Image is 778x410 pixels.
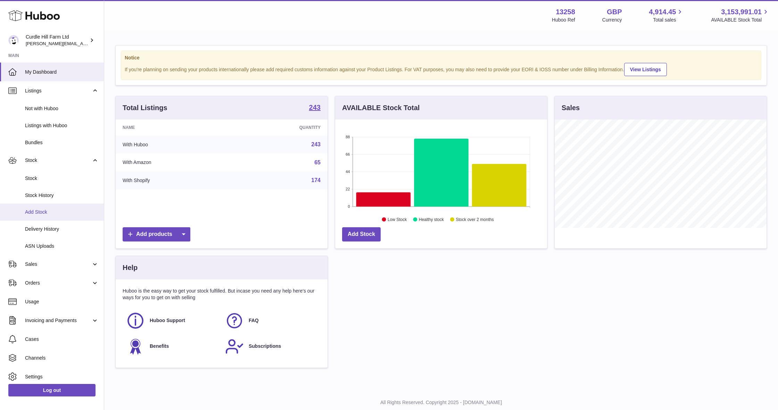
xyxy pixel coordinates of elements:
a: Add Stock [342,227,381,241]
strong: 13258 [556,7,575,17]
text: 44 [346,170,350,174]
span: Not with Huboo [25,105,99,112]
th: Name [116,120,232,136]
text: Stock over 2 months [456,217,494,222]
span: Total sales [653,17,684,23]
text: Healthy stock [419,217,444,222]
span: Orders [25,280,91,286]
span: Subscriptions [249,343,281,350]
div: Currency [602,17,622,23]
div: Curdle Hill Farm Ltd [26,34,88,47]
span: Huboo Support [150,317,185,324]
span: Channels [25,355,99,361]
p: Huboo is the easy way to get your stock fulfilled. But incase you need any help here's our ways f... [123,288,321,301]
div: Huboo Ref [552,17,575,23]
h3: AVAILABLE Stock Total [342,103,420,113]
a: Benefits [126,337,218,356]
td: With Shopify [116,171,232,189]
span: Listings with Huboo [25,122,99,129]
h3: Total Listings [123,103,167,113]
span: Stock [25,175,99,182]
span: Add Stock [25,209,99,215]
img: miranda@diddlysquatfarmshop.com [8,35,19,46]
span: My Dashboard [25,69,99,75]
span: Listings [25,88,91,94]
a: 4,914.45 Total sales [649,7,684,23]
span: 4,914.45 [649,7,676,17]
a: FAQ [225,311,317,330]
text: 22 [346,187,350,191]
th: Quantity [232,120,328,136]
p: All Rights Reserved. Copyright 2025 - [DOMAIN_NAME] [110,399,772,406]
span: Stock History [25,192,99,199]
a: Subscriptions [225,337,317,356]
span: 3,153,991.01 [721,7,762,17]
span: ASN Uploads [25,243,99,249]
a: 65 [314,159,321,165]
span: Bundles [25,139,99,146]
span: [PERSON_NAME][EMAIL_ADDRESS][DOMAIN_NAME] [26,41,139,46]
a: 243 [311,141,321,147]
span: Usage [25,298,99,305]
strong: 243 [309,104,321,111]
h3: Sales [562,103,580,113]
span: Cases [25,336,99,343]
text: 66 [346,152,350,156]
div: If you're planning on sending your products internationally please add required customs informati... [125,62,758,76]
text: 0 [348,204,350,208]
a: Huboo Support [126,311,218,330]
td: With Amazon [116,154,232,172]
span: FAQ [249,317,259,324]
a: 3,153,991.01 AVAILABLE Stock Total [711,7,770,23]
strong: GBP [607,7,622,17]
a: 243 [309,104,321,112]
span: Delivery History [25,226,99,232]
a: Log out [8,384,96,396]
span: AVAILABLE Stock Total [711,17,770,23]
span: Benefits [150,343,169,350]
td: With Huboo [116,136,232,154]
span: Stock [25,157,91,164]
a: View Listings [624,63,667,76]
span: Sales [25,261,91,268]
h3: Help [123,263,138,272]
a: Add products [123,227,190,241]
text: Low Stock [388,217,407,222]
span: Invoicing and Payments [25,317,91,324]
span: Settings [25,374,99,380]
a: 174 [311,177,321,183]
strong: Notice [125,55,758,61]
text: 88 [346,135,350,139]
